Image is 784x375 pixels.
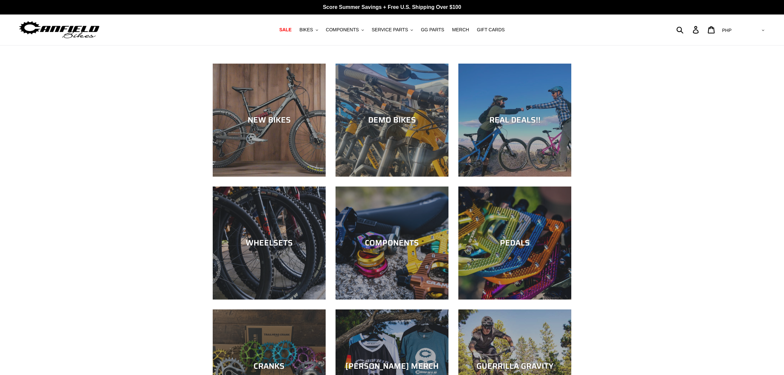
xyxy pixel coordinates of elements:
[458,238,571,248] div: PEDALS
[276,25,295,34] a: SALE
[477,27,505,33] span: GIFT CARDS
[372,27,408,33] span: SERVICE PARTS
[213,187,326,300] a: WHEELSETS
[336,115,448,125] div: DEMO BIKES
[213,361,326,371] div: CRANKS
[680,22,697,37] input: Search
[296,25,321,34] button: BIKES
[336,64,448,177] a: DEMO BIKES
[421,27,444,33] span: GG PARTS
[336,361,448,371] div: [PERSON_NAME] MERCH
[326,27,359,33] span: COMPONENTS
[452,27,469,33] span: MERCH
[279,27,291,33] span: SALE
[18,19,100,40] img: Canfield Bikes
[213,238,326,248] div: WHEELSETS
[336,187,448,300] a: COMPONENTS
[213,64,326,177] a: NEW BIKES
[418,25,447,34] a: GG PARTS
[299,27,313,33] span: BIKES
[336,238,448,248] div: COMPONENTS
[323,25,367,34] button: COMPONENTS
[213,115,326,125] div: NEW BIKES
[368,25,416,34] button: SERVICE PARTS
[458,187,571,300] a: PEDALS
[449,25,472,34] a: MERCH
[473,25,508,34] a: GIFT CARDS
[458,115,571,125] div: REAL DEALS!!
[458,64,571,177] a: REAL DEALS!!
[458,361,571,371] div: GUERRILLA GRAVITY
